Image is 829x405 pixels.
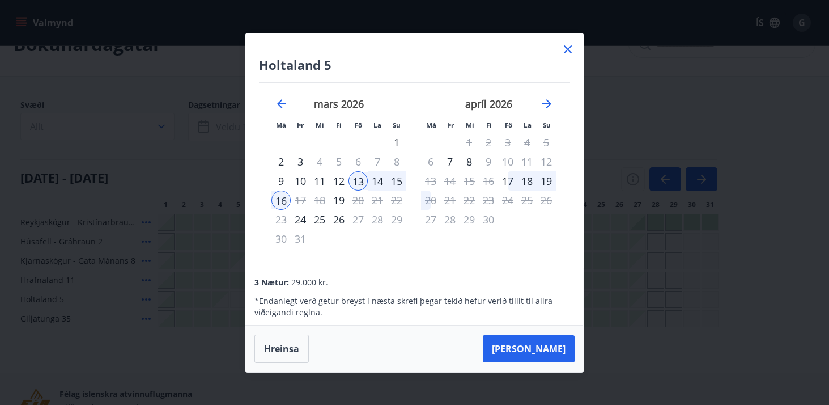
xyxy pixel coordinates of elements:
[393,121,401,129] small: Su
[479,152,498,171] td: Choose fimmtudagur, 9. apríl 2026 as your check-in date. It’s available.
[498,191,517,210] td: Not available. föstudagur, 24. apríl 2026
[271,171,291,191] td: Choose mánudagur, 9. mars 2026 as your check-in date. It’s available.
[254,296,574,318] p: * Endanlegt verð getur breyst í næsta skrefi þegar tekið hefur verið tillit til allra viðeigandi ...
[479,210,498,229] td: Not available. fimmtudagur, 30. apríl 2026
[537,171,556,191] div: 19
[505,121,512,129] small: Fö
[310,191,329,210] td: Not available. miðvikudagur, 18. mars 2026
[540,97,554,111] div: Move forward to switch to the next month.
[348,171,368,191] div: 13
[479,171,498,191] td: Not available. fimmtudagur, 16. apríl 2026
[291,229,310,248] td: Not available. þriðjudagur, 31. mars 2026
[355,121,362,129] small: Fö
[348,210,368,229] td: Choose föstudagur, 27. mars 2026 as your check-in date. It’s available.
[426,121,436,129] small: Má
[271,191,291,210] td: Selected as end date. mánudagur, 16. mars 2026
[479,133,498,152] td: Not available. fimmtudagur, 2. apríl 2026
[421,191,440,210] td: Choose mánudagur, 20. apríl 2026 as your check-in date. It’s available.
[291,152,310,171] div: 3
[537,171,556,191] td: Choose sunnudagur, 19. apríl 2026 as your check-in date. It’s available.
[271,152,291,171] div: 2
[460,210,479,229] td: Not available. miðvikudagur, 29. apríl 2026
[537,133,556,152] td: Not available. sunnudagur, 5. apríl 2026
[348,191,368,210] td: Choose föstudagur, 20. mars 2026 as your check-in date. It’s available.
[348,171,368,191] td: Selected as start date. föstudagur, 13. mars 2026
[348,152,368,171] td: Not available. föstudagur, 6. mars 2026
[291,191,310,210] td: Not available. þriðjudagur, 17. mars 2026
[440,171,460,191] td: Not available. þriðjudagur, 14. apríl 2026
[310,152,329,171] div: Aðeins útritun í boði
[517,133,537,152] td: Not available. laugardagur, 4. apríl 2026
[440,191,460,210] td: Not available. þriðjudagur, 21. apríl 2026
[387,210,406,229] td: Not available. sunnudagur, 29. mars 2026
[421,191,440,210] div: Aðeins útritun í boði
[329,210,348,229] div: 26
[329,171,348,191] div: 12
[291,277,328,288] span: 29.000 kr.
[314,97,364,111] strong: mars 2026
[329,171,348,191] td: Choose fimmtudagur, 12. mars 2026 as your check-in date. It’s available.
[421,210,440,229] td: Not available. mánudagur, 27. apríl 2026
[310,171,329,191] td: Choose miðvikudagur, 11. mars 2026 as your check-in date. It’s available.
[387,133,406,152] div: Aðeins innritun í boði
[259,83,570,254] div: Calendar
[466,121,474,129] small: Mi
[271,152,291,171] td: Choose mánudagur, 2. mars 2026 as your check-in date. It’s available.
[517,171,537,191] div: 18
[271,171,291,191] div: Aðeins innritun í boði
[486,121,492,129] small: Fi
[517,191,537,210] td: Not available. laugardagur, 25. apríl 2026
[291,171,310,191] td: Choose þriðjudagur, 10. mars 2026 as your check-in date. It’s available.
[387,191,406,210] td: Not available. sunnudagur, 22. mars 2026
[271,229,291,248] td: Not available. mánudagur, 30. mars 2026
[524,121,532,129] small: La
[336,121,342,129] small: Fi
[373,121,381,129] small: La
[537,152,556,171] td: Not available. sunnudagur, 12. apríl 2026
[421,171,440,191] td: Not available. mánudagur, 13. apríl 2026
[440,210,460,229] td: Not available. þriðjudagur, 28. apríl 2026
[310,210,329,229] td: Choose miðvikudagur, 25. mars 2026 as your check-in date. It’s available.
[291,210,310,229] td: Choose þriðjudagur, 24. mars 2026 as your check-in date. It’s available.
[479,191,498,210] td: Not available. fimmtudagur, 23. apríl 2026
[291,171,310,191] div: 10
[310,152,329,171] td: Choose miðvikudagur, 4. mars 2026 as your check-in date. It’s available.
[368,152,387,171] td: Not available. laugardagur, 7. mars 2026
[498,171,517,191] td: Choose föstudagur, 17. apríl 2026 as your check-in date. It’s available.
[368,191,387,210] td: Not available. laugardagur, 21. mars 2026
[465,97,512,111] strong: apríl 2026
[348,191,368,210] div: Aðeins útritun í boði
[297,121,304,129] small: Þr
[498,152,517,171] td: Not available. föstudagur, 10. apríl 2026
[440,152,460,171] div: Aðeins innritun í boði
[517,152,537,171] td: Not available. laugardagur, 11. apríl 2026
[517,171,537,191] td: Choose laugardagur, 18. apríl 2026 as your check-in date. It’s available.
[460,191,479,210] td: Not available. miðvikudagur, 22. apríl 2026
[310,171,329,191] div: 11
[368,210,387,229] td: Not available. laugardagur, 28. mars 2026
[329,191,348,210] div: Aðeins innritun í boði
[498,133,517,152] td: Not available. föstudagur, 3. apríl 2026
[254,277,289,288] span: 3 Nætur:
[310,210,329,229] div: 25
[329,210,348,229] td: Choose fimmtudagur, 26. mars 2026 as your check-in date. It’s available.
[498,171,517,191] div: Aðeins innritun í boði
[254,335,309,363] button: Hreinsa
[291,152,310,171] td: Choose þriðjudagur, 3. mars 2026 as your check-in date. It’s available.
[387,171,406,191] td: Selected. sunnudagur, 15. mars 2026
[460,152,479,171] td: Choose miðvikudagur, 8. apríl 2026 as your check-in date. It’s available.
[348,210,368,229] div: Aðeins útritun í boði
[368,171,387,191] td: Selected. laugardagur, 14. mars 2026
[440,152,460,171] td: Choose þriðjudagur, 7. apríl 2026 as your check-in date. It’s available.
[275,97,288,111] div: Move backward to switch to the previous month.
[276,121,286,129] small: Má
[387,171,406,191] div: 15
[421,152,440,171] td: Not available. mánudagur, 6. apríl 2026
[447,121,454,129] small: Þr
[460,133,479,152] td: Not available. miðvikudagur, 1. apríl 2026
[329,191,348,210] td: Choose fimmtudagur, 19. mars 2026 as your check-in date. It’s available.
[479,152,498,171] div: Aðeins útritun í boði
[460,152,479,171] div: 8
[460,171,479,191] td: Not available. miðvikudagur, 15. apríl 2026
[537,191,556,210] td: Not available. sunnudagur, 26. apríl 2026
